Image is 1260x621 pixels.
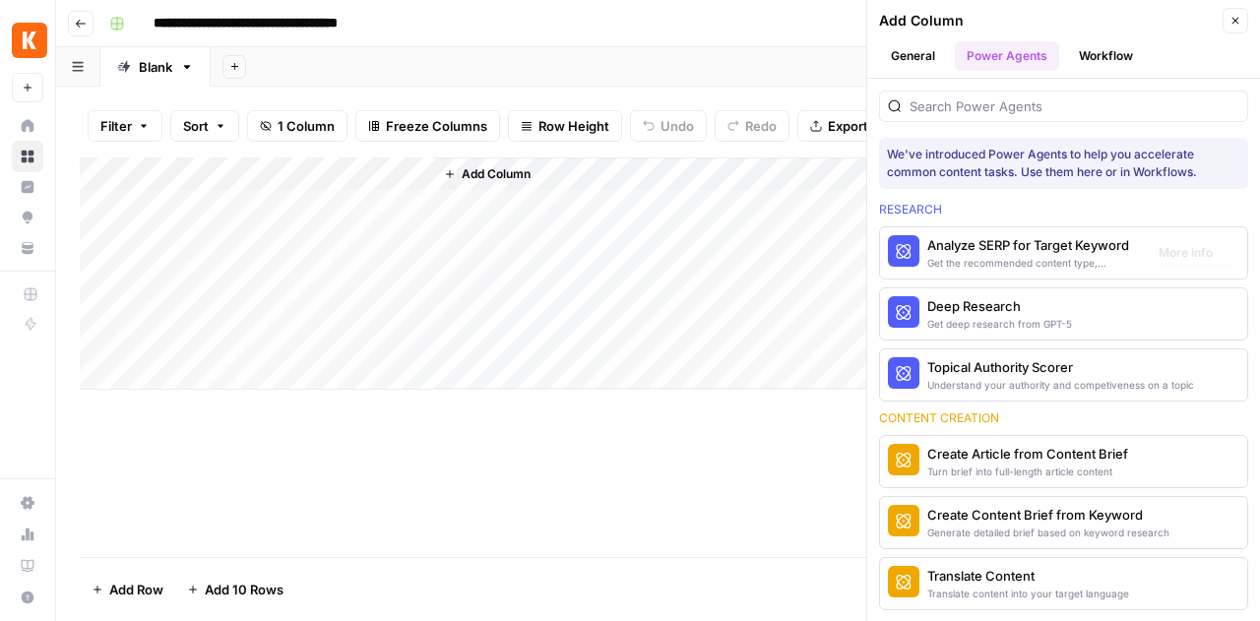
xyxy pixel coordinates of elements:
button: Create Content Brief from KeywordGenerate detailed brief based on keyword research [880,497,1247,548]
div: Get the recommended content type, compare SERP headers, and analyze SERP patterns [927,255,1134,271]
div: Create Article from Content Brief [927,444,1128,464]
button: Add Row [80,574,175,605]
div: Analyze SERP for Target Keyword [927,235,1134,255]
button: Add 10 Rows [175,574,295,605]
a: Blank [100,47,211,87]
div: Understand your authority and competiveness on a topic [927,377,1194,393]
button: Power Agents [955,41,1059,71]
button: Sort [170,110,239,142]
div: Translate content into your target language [927,586,1129,601]
div: Deep Research [927,296,1072,316]
button: Redo [715,110,789,142]
span: 1 Column [278,116,335,136]
div: Content creation [879,409,1248,427]
span: Sort [183,116,209,136]
div: Topical Authority Scorer [927,357,1194,377]
button: Add Column [436,161,538,187]
span: Redo [745,116,777,136]
span: Export CSV [828,116,898,136]
span: Undo [661,116,694,136]
button: Create Article from Content BriefTurn brief into full-length article content [880,436,1247,487]
div: Create Content Brief from Keyword [927,505,1169,525]
button: Translate ContentTranslate content into your target language [880,558,1247,609]
div: Get deep research from GPT-5 [927,316,1072,332]
button: 1 Column [247,110,347,142]
button: Workspace: Kayak [12,16,43,65]
button: Freeze Columns [355,110,500,142]
a: Insights [12,171,43,203]
a: Your Data [12,232,43,264]
div: Translate Content [927,566,1129,586]
a: Settings [12,487,43,519]
button: Filter [88,110,162,142]
span: Add Row [109,580,163,599]
a: Learning Hub [12,550,43,582]
input: Search Power Agents [910,96,1239,116]
button: General [879,41,947,71]
span: Row Height [538,116,609,136]
div: Research [879,201,1248,218]
a: Browse [12,141,43,172]
button: Undo [630,110,707,142]
button: Analyze SERP for Target KeywordGet the recommended content type, compare SERP headers, and analyz... [880,227,1142,279]
a: Opportunities [12,202,43,233]
span: Freeze Columns [386,116,487,136]
button: Topical Authority ScorerUnderstand your authority and competiveness on a topic [880,349,1247,401]
div: Blank [139,57,172,77]
button: Deep ResearchGet deep research from GPT-5 [880,288,1247,340]
button: Help + Support [12,582,43,613]
span: Add Column [462,165,531,183]
a: Home [12,110,43,142]
button: Workflow [1067,41,1145,71]
div: Generate detailed brief based on keyword research [927,525,1169,540]
span: Filter [100,116,132,136]
img: Kayak Logo [12,23,47,58]
button: Export CSV [797,110,911,142]
div: Turn brief into full-length article content [927,464,1128,479]
button: Row Height [508,110,622,142]
a: Usage [12,519,43,550]
span: Add 10 Rows [205,580,283,599]
div: We've introduced Power Agents to help you accelerate common content tasks. Use them here or in Wo... [887,146,1240,181]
